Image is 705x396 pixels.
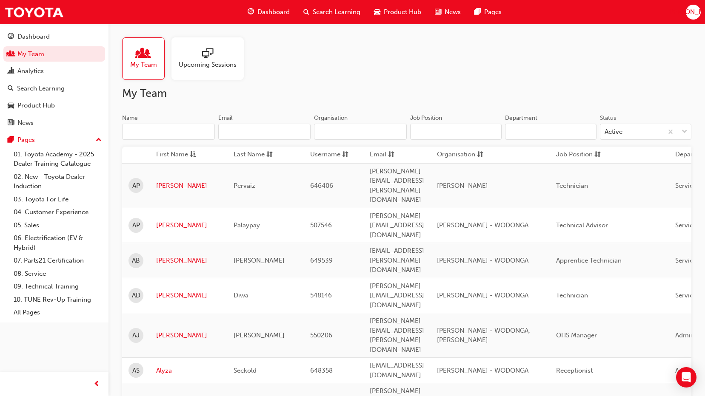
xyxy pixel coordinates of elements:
[10,254,105,267] a: 07. Parts21 Certification
[437,150,475,160] span: Organisation
[310,291,332,299] span: 548146
[505,124,597,140] input: Department
[682,127,688,138] span: down-icon
[202,48,213,60] span: sessionType_ONLINE_URL-icon
[171,37,251,80] a: Upcoming Sessions
[10,206,105,219] a: 04. Customer Experience
[556,331,597,339] span: OHS Manager
[179,60,237,70] span: Upcoming Sessions
[234,150,265,160] span: Last Name
[477,150,483,160] span: sorting-icon
[96,135,102,146] span: up-icon
[190,150,196,160] span: asc-icon
[8,51,14,58] span: people-icon
[314,114,348,122] div: Organisation
[257,7,290,17] span: Dashboard
[410,124,502,140] input: Job Position
[156,291,221,300] a: [PERSON_NAME]
[156,331,221,340] a: [PERSON_NAME]
[122,124,215,140] input: Name
[594,150,601,160] span: sorting-icon
[310,150,357,160] button: Usernamesorting-icon
[428,3,468,21] a: news-iconNews
[556,221,608,229] span: Technical Advisor
[248,7,254,17] span: guage-icon
[370,150,417,160] button: Emailsorting-icon
[132,331,140,340] span: AJ
[505,114,537,122] div: Department
[8,68,14,75] span: chart-icon
[156,366,221,376] a: Alyza
[437,182,488,190] span: [PERSON_NAME]
[484,7,502,17] span: Pages
[437,150,484,160] button: Organisationsorting-icon
[313,7,360,17] span: Search Learning
[3,29,105,45] a: Dashboard
[132,291,140,300] span: AD
[600,114,616,122] div: Status
[556,150,593,160] span: Job Position
[122,37,171,80] a: My Team
[156,150,188,160] span: First Name
[10,293,105,306] a: 10. TUNE Rev-Up Training
[8,102,14,110] span: car-icon
[303,7,309,17] span: search-icon
[675,221,696,229] span: Service
[17,135,35,145] div: Pages
[675,182,696,190] span: Service
[310,221,332,229] span: 507546
[370,362,424,379] span: [EMAIL_ADDRESS][DOMAIN_NAME]
[234,182,255,190] span: Pervaiz
[3,46,105,62] a: My Team
[8,136,14,144] span: pages-icon
[10,148,105,170] a: 01. Toyota Academy - 2025 Dealer Training Catalogue
[370,247,424,274] span: [EMAIL_ADDRESS][PERSON_NAME][DOMAIN_NAME]
[241,3,297,21] a: guage-iconDashboard
[370,212,424,239] span: [PERSON_NAME][EMAIL_ADDRESS][DOMAIN_NAME]
[3,63,105,79] a: Analytics
[156,256,221,266] a: [PERSON_NAME]
[388,150,394,160] span: sorting-icon
[10,267,105,280] a: 08. Service
[10,219,105,232] a: 05. Sales
[374,7,380,17] span: car-icon
[122,87,691,100] h2: My Team
[17,32,50,42] div: Dashboard
[468,3,508,21] a: pages-iconPages
[310,150,340,160] span: Username
[3,115,105,131] a: News
[8,119,14,127] span: news-icon
[310,257,333,264] span: 649539
[156,221,221,230] a: [PERSON_NAME]
[310,182,333,190] span: 646406
[3,132,105,148] button: Pages
[234,291,248,299] span: Diwa
[10,232,105,254] a: 06. Electrification (EV & Hybrid)
[370,282,424,309] span: [PERSON_NAME][EMAIL_ADDRESS][DOMAIN_NAME]
[234,150,280,160] button: Last Namesorting-icon
[437,327,530,344] span: [PERSON_NAME] - WODONGA, [PERSON_NAME]
[4,3,64,22] img: Trak
[370,317,424,354] span: [PERSON_NAME][EMAIL_ADDRESS][PERSON_NAME][DOMAIN_NAME]
[437,291,528,299] span: [PERSON_NAME] - WODONGA
[132,181,140,191] span: AP
[474,7,481,17] span: pages-icon
[17,101,55,110] div: Product Hub
[297,3,367,21] a: search-iconSearch Learning
[8,33,14,41] span: guage-icon
[675,291,696,299] span: Service
[437,257,528,264] span: [PERSON_NAME] - WODONGA
[370,167,424,204] span: [PERSON_NAME][EMAIL_ADDRESS][PERSON_NAME][DOMAIN_NAME]
[234,331,285,339] span: [PERSON_NAME]
[10,170,105,193] a: 02. New - Toyota Dealer Induction
[410,114,442,122] div: Job Position
[605,127,622,137] div: Active
[314,124,407,140] input: Organisation
[3,98,105,113] a: Product Hub
[218,114,233,122] div: Email
[10,306,105,319] a: All Pages
[8,85,14,93] span: search-icon
[435,7,441,17] span: news-icon
[130,60,157,70] span: My Team
[342,150,348,160] span: sorting-icon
